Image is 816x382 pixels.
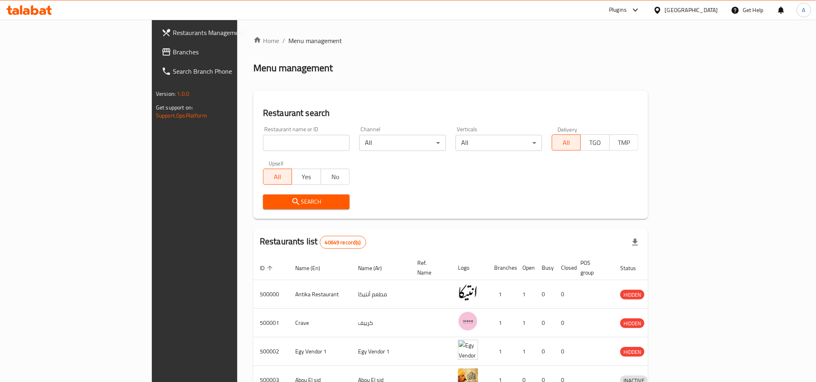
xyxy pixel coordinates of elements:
[620,319,644,328] span: HIDDEN
[557,126,578,132] label: Delivery
[173,28,282,37] span: Restaurants Management
[417,258,442,277] span: Ref. Name
[359,135,446,151] div: All
[352,280,411,309] td: مطعم أنتيكا
[613,137,635,149] span: TMP
[253,36,648,45] nav: breadcrumb
[555,337,574,366] td: 0
[155,62,288,81] a: Search Branch Phone
[292,169,321,185] button: Yes
[620,347,644,357] div: HIDDEN
[156,110,207,121] a: Support.OpsPlatform
[516,337,535,366] td: 1
[253,62,333,74] h2: Menu management
[458,340,478,360] img: Egy Vendor 1
[263,169,292,185] button: All
[267,171,289,183] span: All
[269,161,284,166] label: Upsell
[260,235,366,249] h2: Restaurants list
[156,89,176,99] span: Version:
[289,309,352,337] td: Crave
[358,263,392,273] span: Name (Ar)
[295,263,331,273] span: Name (En)
[488,337,516,366] td: 1
[552,134,581,151] button: All
[173,66,282,76] span: Search Branch Phone
[155,42,288,62] a: Branches
[456,135,542,151] div: All
[535,309,555,337] td: 0
[665,6,718,14] div: [GEOGRAPHIC_DATA]
[263,194,350,209] button: Search
[488,280,516,309] td: 1
[535,280,555,309] td: 0
[802,6,806,14] span: A
[289,337,352,366] td: Egy Vendor 1
[263,107,638,119] h2: Restaurant search
[620,290,644,299] span: HIDDEN
[488,309,516,337] td: 1
[451,256,488,280] th: Logo
[488,256,516,280] th: Branches
[321,169,350,185] button: No
[260,263,275,273] span: ID
[516,256,535,280] th: Open
[324,171,346,183] span: No
[156,102,193,113] span: Get support on:
[609,5,627,15] div: Plugins
[458,311,478,331] img: Crave
[516,309,535,337] td: 1
[584,137,606,149] span: TGO
[352,309,411,337] td: كرييف
[516,280,535,309] td: 1
[555,137,578,149] span: All
[580,258,604,277] span: POS group
[620,347,644,357] span: HIDDEN
[458,283,478,303] img: Antika Restaurant
[155,23,288,42] a: Restaurants Management
[289,280,352,309] td: Antika Restaurant
[177,89,189,99] span: 1.0.0
[609,134,638,151] button: TMP
[352,337,411,366] td: Egy Vendor 1
[173,47,282,57] span: Branches
[555,280,574,309] td: 0
[288,36,342,45] span: Menu management
[535,337,555,366] td: 0
[269,197,343,207] span: Search
[320,236,366,249] div: Total records count
[555,309,574,337] td: 0
[625,233,645,252] div: Export file
[580,134,609,151] button: TGO
[320,239,366,246] span: 40649 record(s)
[295,171,317,183] span: Yes
[555,256,574,280] th: Closed
[620,263,646,273] span: Status
[263,135,350,151] input: Search for restaurant name or ID..
[535,256,555,280] th: Busy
